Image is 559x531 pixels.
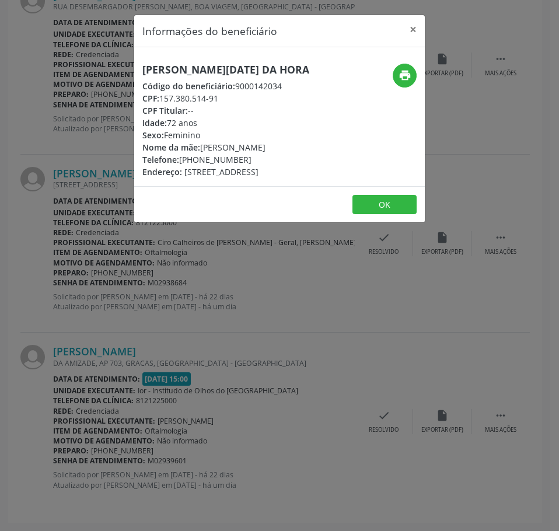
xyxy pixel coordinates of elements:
span: [STREET_ADDRESS] [184,166,258,177]
span: Sexo: [142,130,164,141]
span: Idade: [142,117,167,128]
h5: [PERSON_NAME][DATE] da Hora [142,64,309,76]
span: Nome da mãe: [142,142,200,153]
div: [PHONE_NUMBER] [142,153,309,166]
i: print [399,69,411,82]
div: Feminino [142,129,309,141]
span: Código do beneficiário: [142,81,235,92]
span: Endereço: [142,166,182,177]
span: CPF: [142,93,159,104]
div: [PERSON_NAME] [142,141,309,153]
h5: Informações do beneficiário [142,23,277,39]
span: Telefone: [142,154,179,165]
div: -- [142,104,309,117]
span: CPF Titular: [142,105,188,116]
div: 72 anos [142,117,309,129]
button: print [393,64,417,88]
div: 157.380.514-91 [142,92,309,104]
button: OK [352,195,417,215]
div: 9000142034 [142,80,309,92]
button: Close [401,15,425,44]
